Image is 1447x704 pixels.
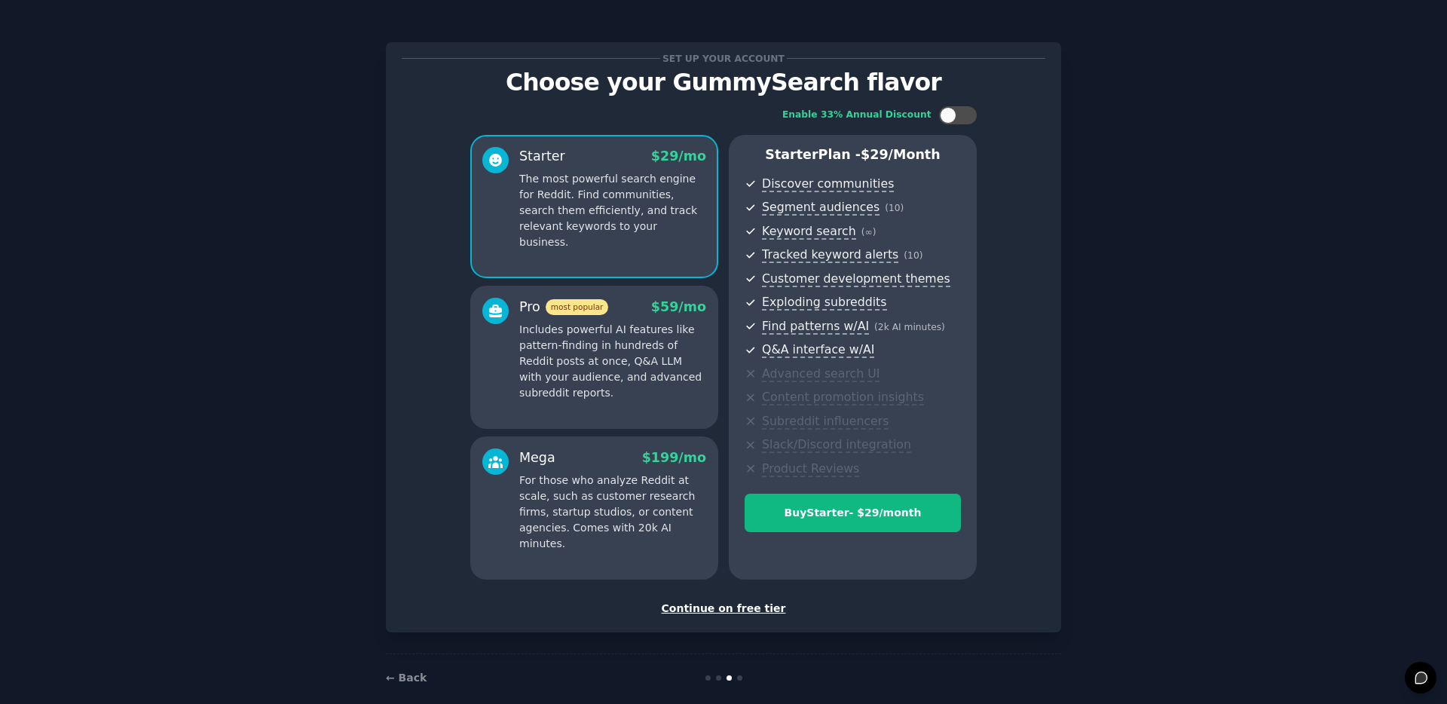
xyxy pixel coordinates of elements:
span: Find patterns w/AI [762,319,869,335]
p: Starter Plan - [745,145,961,164]
div: Mega [519,448,555,467]
span: most popular [546,299,609,315]
p: Includes powerful AI features like pattern-finding in hundreds of Reddit posts at once, Q&A LLM w... [519,322,706,401]
div: Buy Starter - $ 29 /month [745,505,960,521]
span: Customer development themes [762,271,950,287]
p: The most powerful search engine for Reddit. Find communities, search them efficiently, and track ... [519,171,706,250]
span: Content promotion insights [762,390,924,406]
span: ( ∞ ) [861,227,876,237]
span: Discover communities [762,176,894,192]
span: ( 10 ) [885,203,904,213]
span: ( 2k AI minutes ) [874,322,945,332]
span: $ 59 /mo [651,299,706,314]
span: Tracked keyword alerts [762,247,898,263]
span: Subreddit influencers [762,414,889,430]
button: BuyStarter- $29/month [745,494,961,532]
p: For those who analyze Reddit at scale, such as customer research firms, startup studios, or conte... [519,473,706,552]
span: $ 29 /month [861,147,941,162]
div: Enable 33% Annual Discount [782,109,932,122]
span: $ 29 /mo [651,148,706,164]
div: Pro [519,298,608,317]
span: ( 10 ) [904,250,922,261]
span: Q&A interface w/AI [762,342,874,358]
span: Advanced search UI [762,366,880,382]
span: Segment audiences [762,200,880,216]
p: Choose your GummySearch flavor [402,69,1045,96]
span: Set up your account [660,51,788,66]
div: Continue on free tier [402,601,1045,617]
span: Keyword search [762,224,856,240]
span: Exploding subreddits [762,295,886,311]
a: ← Back [386,672,427,684]
div: Starter [519,147,565,166]
span: Product Reviews [762,461,859,477]
span: $ 199 /mo [642,450,706,465]
span: Slack/Discord integration [762,437,911,453]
